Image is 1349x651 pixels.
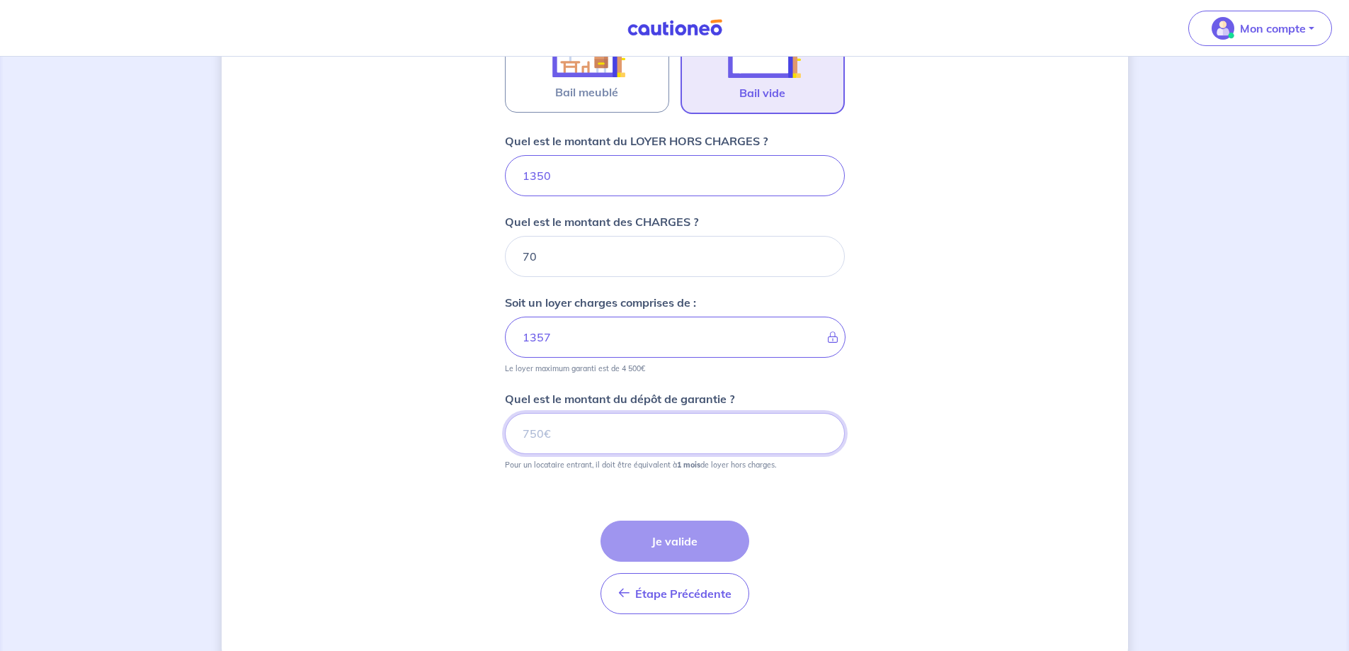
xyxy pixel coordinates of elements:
[635,587,732,601] span: Étape Précédente
[505,294,696,311] p: Soit un loyer charges comprises de :
[1240,20,1306,37] p: Mon compte
[505,213,698,230] p: Quel est le montant des CHARGES ?
[505,413,845,454] input: 750€
[505,317,846,358] input: - €
[505,155,845,196] input: 750€
[555,84,618,101] span: Bail meublé
[505,132,768,149] p: Quel est le montant du LOYER HORS CHARGES ?
[622,19,728,37] img: Cautioneo
[505,236,845,277] input: 80 €
[505,460,776,470] p: Pour un locataire entrant, il doit être équivalent à de loyer hors charges.
[600,573,749,614] button: Étape Précédente
[505,390,734,407] p: Quel est le montant du dépôt de garantie ?
[739,84,785,101] span: Bail vide
[505,363,645,373] p: Le loyer maximum garanti est de 4 500€
[677,460,700,470] strong: 1 mois
[1212,17,1234,40] img: illu_account_valid_menu.svg
[1188,11,1332,46] button: illu_account_valid_menu.svgMon compte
